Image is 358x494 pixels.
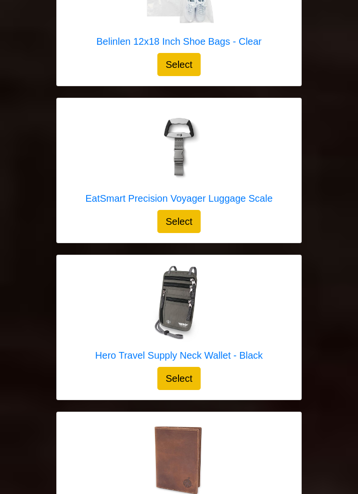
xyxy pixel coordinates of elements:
h5: EatSmart Precision Voyager Luggage Scale [85,193,272,205]
img: EatSmart Precision Voyager Luggage Scale [141,108,217,185]
button: Select [157,210,201,234]
img: Hero Travel Supply Neck Wallet - Black [141,265,217,342]
a: Hero Travel Supply Neck Wallet - Black Hero Travel Supply Neck Wallet - Black [95,265,263,367]
h5: Hero Travel Supply Neck Wallet - Black [95,350,263,362]
a: EatSmart Precision Voyager Luggage Scale EatSmart Precision Voyager Luggage Scale [85,108,272,210]
button: Select [157,53,201,77]
button: Select [157,367,201,390]
h5: Belinlen 12x18 Inch Shoe Bags - Clear [96,36,262,48]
